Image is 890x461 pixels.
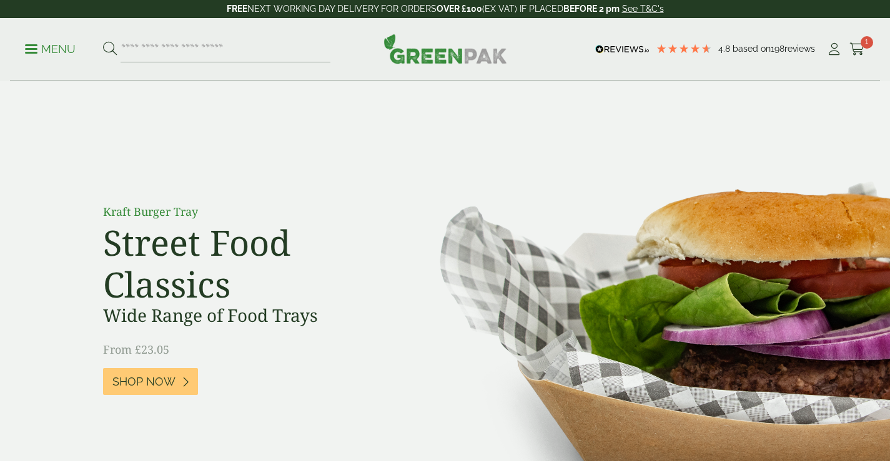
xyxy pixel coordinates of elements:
a: Shop Now [103,368,198,395]
a: 1 [849,40,865,59]
i: Cart [849,43,865,56]
span: From £23.05 [103,342,169,357]
h2: Street Food Classics [103,221,384,305]
strong: FREE [227,4,247,14]
i: My Account [826,43,842,56]
p: Kraft Burger Tray [103,203,384,220]
span: Based on [733,44,771,54]
span: reviews [784,44,815,54]
h3: Wide Range of Food Trays [103,305,384,326]
img: GreenPak Supplies [383,34,507,64]
span: Shop Now [112,375,176,389]
strong: OVER £100 [437,4,482,14]
a: Menu [25,42,76,54]
div: 4.79 Stars [656,43,712,54]
span: 4.8 [718,44,733,54]
img: REVIEWS.io [595,45,650,54]
p: Menu [25,42,76,57]
strong: BEFORE 2 pm [563,4,620,14]
span: 1 [861,36,873,49]
a: See T&C's [622,4,664,14]
span: 198 [771,44,784,54]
